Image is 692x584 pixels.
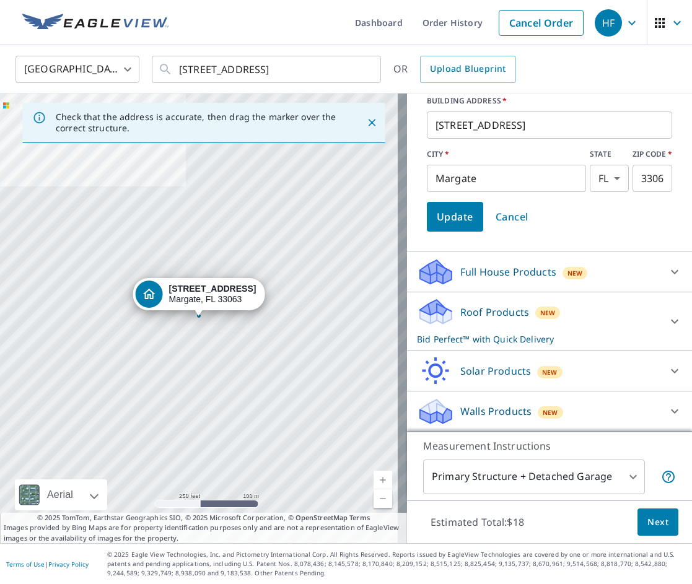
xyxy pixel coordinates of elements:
[460,305,529,320] p: Roof Products
[420,56,515,83] a: Upload Blueprint
[460,404,532,419] p: Walls Products
[423,438,676,453] p: Measurement Instructions
[540,308,556,318] span: New
[393,56,516,83] div: OR
[543,407,558,417] span: New
[22,14,169,32] img: EV Logo
[364,115,380,131] button: Close
[427,149,586,160] label: CITY
[421,508,534,536] p: Estimated Total: $18
[590,165,628,192] div: FL
[496,208,528,225] span: Cancel
[417,396,682,426] div: Walls ProductsNew
[637,508,678,536] button: Next
[598,173,608,185] em: FL
[133,278,265,316] div: Dropped pin, building 1, Residential property, 6897 NW 1st Ct Margate, FL 33063
[179,52,356,87] input: Search by address or latitude-longitude
[15,52,139,87] div: [GEOGRAPHIC_DATA]
[590,149,628,160] label: STATE
[56,111,344,134] p: Check that the address is accurate, then drag the marker over the correct structure.
[417,333,660,346] p: Bid Perfect™ with Quick Delivery
[48,560,89,569] a: Privacy Policy
[437,208,473,225] span: Update
[417,356,682,386] div: Solar ProductsNew
[296,513,348,522] a: OpenStreetMap
[6,560,45,569] a: Terms of Use
[169,284,256,294] strong: [STREET_ADDRESS]
[423,460,645,494] div: Primary Structure + Detached Garage
[460,364,531,378] p: Solar Products
[460,264,556,279] p: Full House Products
[499,10,584,36] a: Cancel Order
[542,367,558,377] span: New
[647,515,668,530] span: Next
[427,95,672,107] label: BUILDING ADDRESS
[374,471,392,489] a: Current Level 17, Zoom In
[633,149,672,160] label: ZIP CODE
[107,550,686,578] p: © 2025 Eagle View Technologies, Inc. and Pictometry International Corp. All Rights Reserved. Repo...
[169,284,256,305] div: Margate, FL 33063
[374,489,392,508] a: Current Level 17, Zoom Out
[43,479,77,510] div: Aerial
[417,297,682,346] div: Roof ProductsNewBid Perfect™ with Quick Delivery
[486,202,538,232] button: Cancel
[595,9,622,37] div: HF
[349,513,370,522] a: Terms
[15,479,107,510] div: Aerial
[430,61,506,77] span: Upload Blueprint
[417,257,682,287] div: Full House ProductsNew
[567,268,583,278] span: New
[427,202,483,232] button: Update
[6,560,89,568] p: |
[37,513,370,523] span: © 2025 TomTom, Earthstar Geographics SIO, © 2025 Microsoft Corporation, ©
